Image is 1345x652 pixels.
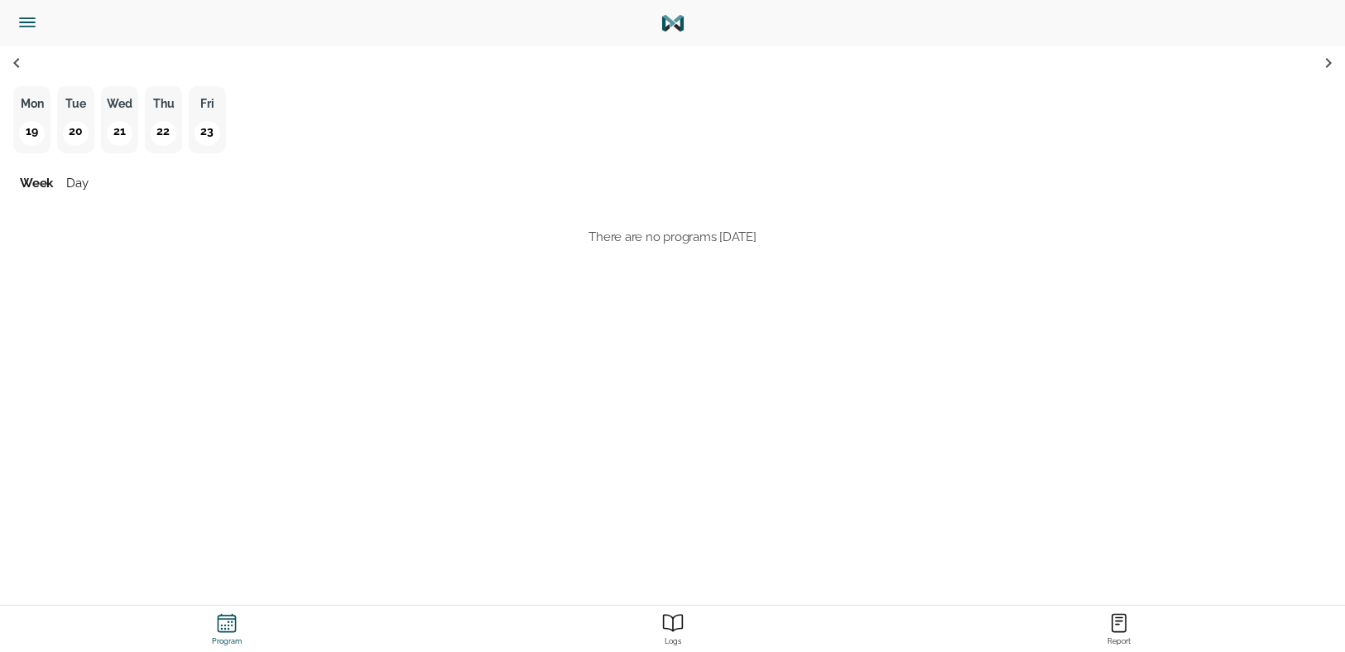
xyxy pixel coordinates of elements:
ion-icon: Report [1108,612,1130,634]
ion-icon: Side Menu [17,12,38,33]
ion-icon: Report [662,612,684,634]
strong: Program [7,637,446,646]
a: ReportLogs [449,606,896,652]
button: Tue20 [57,86,94,153]
button: Fri23 [189,86,226,153]
strong: Report [899,637,1338,646]
strong: Logs [453,637,892,646]
p: Thu [150,94,177,114]
span: Week [20,176,53,191]
p: Tue [62,94,89,114]
a: ReportReport [896,606,1342,652]
button: Mon19 [13,86,50,153]
p: 22 [151,121,175,146]
button: Wed21 [101,86,138,153]
span: Day [66,176,88,191]
p: Fri [194,94,221,114]
p: 23 [195,121,219,146]
img: Logo [660,11,685,36]
p: 19 [19,121,44,146]
p: 21 [107,121,132,146]
p: Wed [106,94,133,114]
p: 20 [63,121,88,146]
p: Mon [18,94,46,114]
button: Thu22 [145,86,182,153]
ion-icon: Program [216,612,238,634]
a: ProgramProgram [3,606,449,652]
